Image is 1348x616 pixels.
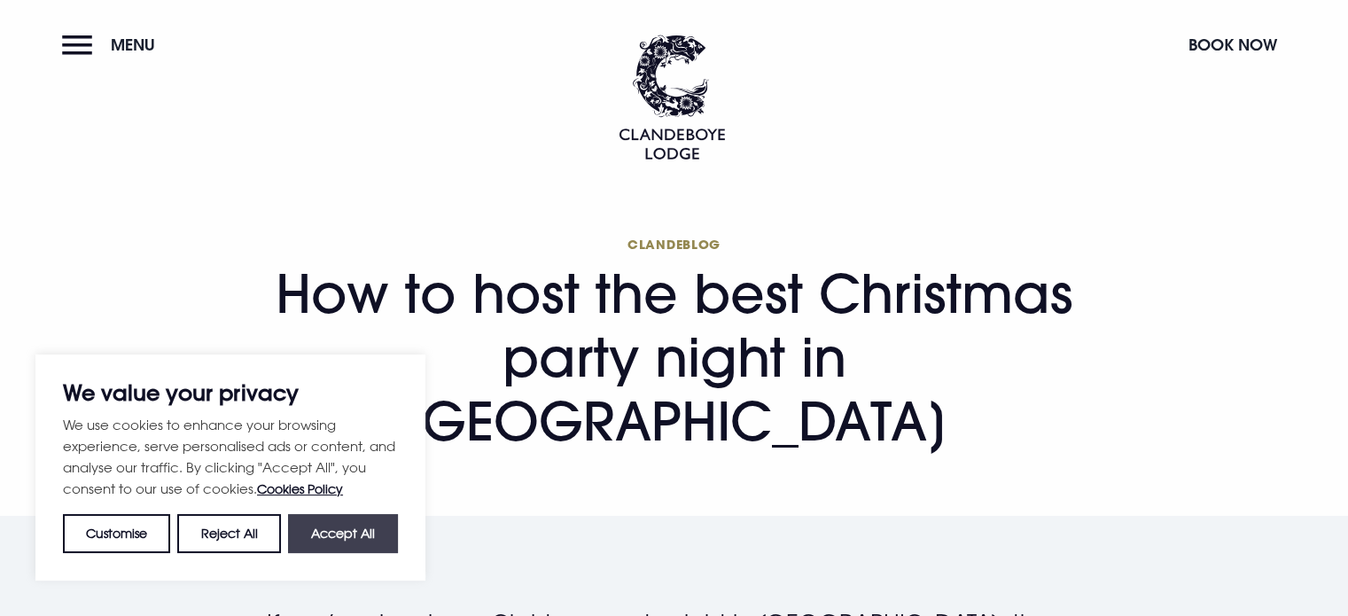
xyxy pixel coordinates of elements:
[257,481,343,496] a: Cookies Policy
[619,35,725,160] img: Clandeboye Lodge
[267,236,1082,253] span: Clandeblog
[267,236,1082,453] h1: How to host the best Christmas party night in [GEOGRAPHIC_DATA]
[111,35,155,55] span: Menu
[177,514,280,553] button: Reject All
[35,355,425,581] div: We value your privacy
[63,414,398,500] p: We use cookies to enhance your browsing experience, serve personalised ads or content, and analys...
[62,26,164,64] button: Menu
[63,514,170,553] button: Customise
[63,382,398,403] p: We value your privacy
[288,514,398,553] button: Accept All
[1180,26,1286,64] button: Book Now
